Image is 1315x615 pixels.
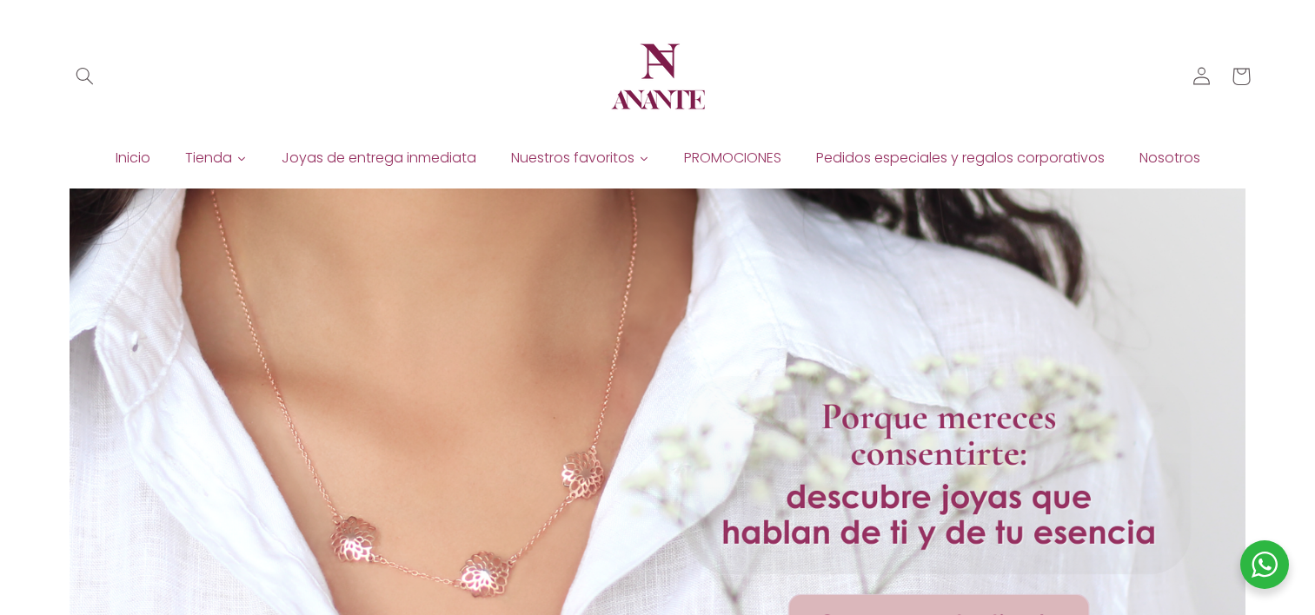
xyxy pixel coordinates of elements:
span: Joyas de entrega inmediata [282,149,476,168]
span: Nuestros favoritos [511,149,634,168]
a: Nuestros favoritos [494,145,667,171]
span: Nosotros [1139,149,1200,168]
a: PROMOCIONES [667,145,799,171]
a: Pedidos especiales y regalos corporativos [799,145,1122,171]
span: Inicio [116,149,150,168]
span: Tienda [185,149,232,168]
span: PROMOCIONES [684,149,781,168]
img: Anante Joyería | Diseño en plata y oro [606,24,710,129]
a: Tienda [168,145,264,171]
span: Pedidos especiales y regalos corporativos [816,149,1105,168]
summary: Búsqueda [64,56,104,96]
a: Anante Joyería | Diseño en plata y oro [599,17,717,136]
a: Nosotros [1122,145,1218,171]
a: Inicio [98,145,168,171]
a: Joyas de entrega inmediata [264,145,494,171]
